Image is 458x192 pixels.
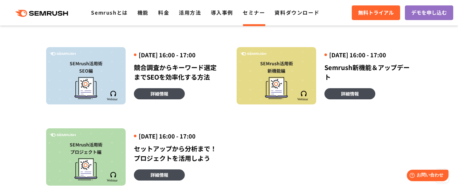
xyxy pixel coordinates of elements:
[91,9,128,16] a: Semrushとは
[134,169,185,181] a: 詳細情報
[137,9,149,16] a: 機能
[134,88,185,99] a: 詳細情報
[107,91,120,101] img: Semrush
[243,9,265,16] a: セミナー
[352,5,400,20] a: 無料トライアル
[411,9,447,17] span: デモを申し込む
[240,52,266,56] img: Semrush
[358,9,394,17] span: 無料トライアル
[150,90,168,97] span: 詳細情報
[158,9,169,16] a: 料金
[49,60,122,75] div: SEMrush活用術 SEO編
[324,88,375,99] a: 詳細情報
[240,60,313,75] div: SEMrush活用術 新機能編
[107,172,120,182] img: Semrush
[324,51,412,59] div: [DATE] 16:00 - 17:00
[274,9,319,16] a: 資料ダウンロード
[401,167,451,185] iframe: Help widget launcher
[341,90,359,97] span: 詳細情報
[134,132,221,140] div: [DATE] 16:00 - 17:00
[134,51,221,59] div: [DATE] 16:00 - 17:00
[405,5,453,20] a: デモを申し込む
[211,9,233,16] a: 導入事例
[49,141,122,156] div: SEMrush活用術 プロジェクト編
[150,171,168,178] span: 詳細情報
[134,144,221,163] div: セットアップから分析まで！プロジェクトを活用しよう
[324,63,412,82] div: Semrush新機能＆アップデート
[297,91,310,101] img: Semrush
[134,63,221,82] div: 競合調査からキーワード選定までSEOを効率化する方法
[50,52,76,56] img: Semrush
[179,9,201,16] a: 活用方法
[50,133,76,137] img: Semrush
